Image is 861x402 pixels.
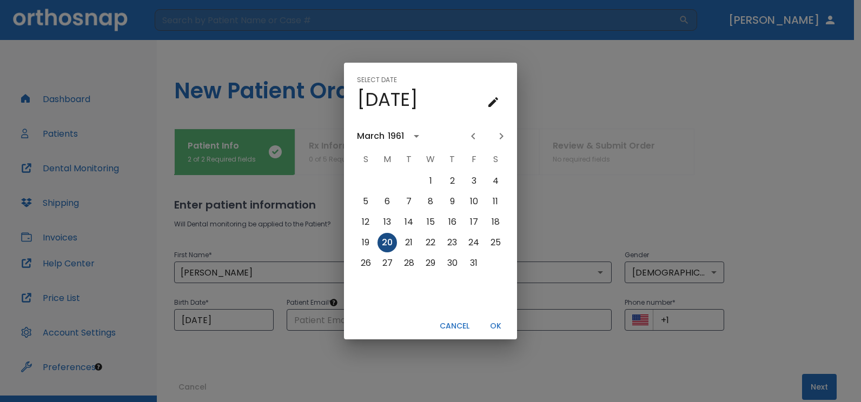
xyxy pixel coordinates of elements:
[464,212,484,232] button: Mar 17, 1961
[442,192,462,211] button: Mar 9, 1961
[486,212,505,232] button: Mar 18, 1961
[464,149,484,170] span: F
[421,253,440,273] button: Mar 29, 1961
[442,171,462,191] button: Mar 2, 1961
[356,192,375,211] button: Mar 5, 1961
[486,192,505,211] button: Mar 11, 1961
[356,212,375,232] button: Mar 12, 1961
[377,233,397,252] button: Mar 20, 1961
[399,192,419,211] button: Mar 7, 1961
[442,253,462,273] button: Mar 30, 1961
[377,212,397,232] button: Mar 13, 1961
[388,130,404,143] div: 1961
[464,192,484,211] button: Mar 10, 1961
[486,149,505,170] span: S
[377,253,397,273] button: Mar 27, 1961
[442,149,462,170] span: T
[464,171,484,191] button: Mar 3, 1961
[464,233,484,252] button: Mar 24, 1961
[464,253,484,273] button: Mar 31, 1961
[357,71,397,89] span: Select date
[421,212,440,232] button: Mar 15, 1961
[486,233,505,252] button: Mar 25, 1961
[421,192,440,211] button: Mar 8, 1961
[377,149,397,170] span: M
[421,233,440,252] button: Mar 22, 1961
[492,127,511,145] button: Next month
[399,149,419,170] span: T
[357,130,385,143] div: March
[399,253,419,273] button: Mar 28, 1961
[478,317,513,335] button: OK
[357,88,418,111] h4: [DATE]
[377,192,397,211] button: Mar 6, 1961
[442,212,462,232] button: Mar 16, 1961
[399,212,419,232] button: Mar 14, 1961
[356,149,375,170] span: S
[356,253,375,273] button: Mar 26, 1961
[421,149,440,170] span: W
[421,171,440,191] button: Mar 1, 1961
[482,91,504,113] button: calendar view is open, go to text input view
[486,171,505,191] button: Mar 4, 1961
[442,233,462,252] button: Mar 23, 1961
[464,127,482,145] button: Previous month
[435,317,474,335] button: Cancel
[407,127,426,145] button: calendar view is open, switch to year view
[399,233,419,252] button: Mar 21, 1961
[356,233,375,252] button: Mar 19, 1961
